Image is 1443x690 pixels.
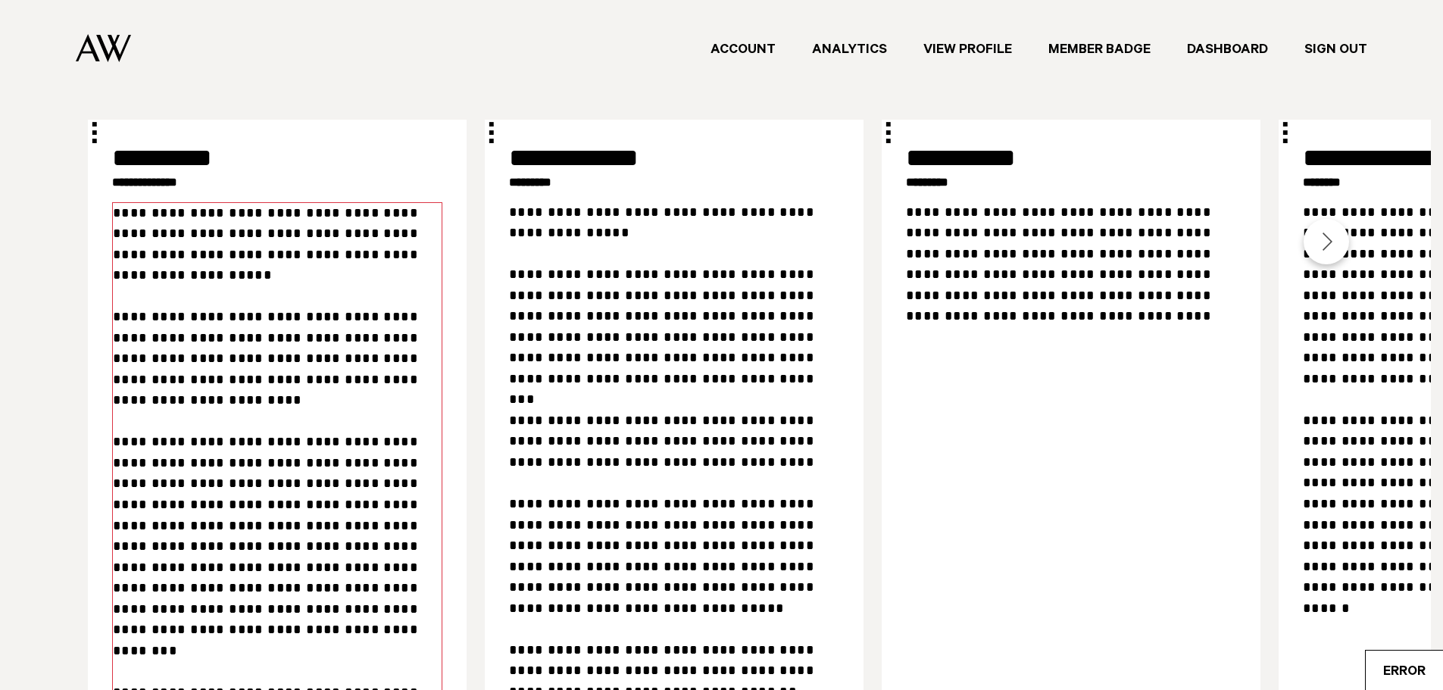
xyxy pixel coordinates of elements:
[1169,39,1286,59] a: Dashboard
[794,39,905,59] a: Analytics
[76,34,131,62] img: Auckland Weddings Logo
[905,39,1030,59] a: View Profile
[692,39,794,59] a: Account
[1030,39,1169,59] a: Member Badge
[1286,39,1385,59] a: Sign Out
[1366,651,1443,690] span: Error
